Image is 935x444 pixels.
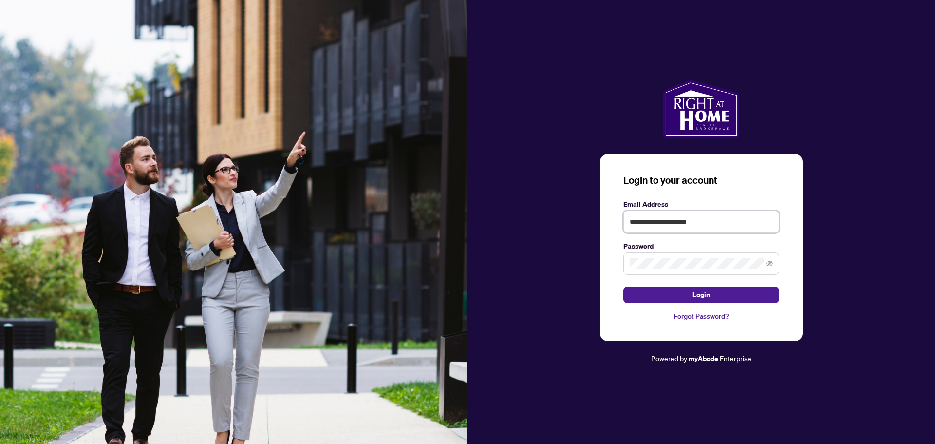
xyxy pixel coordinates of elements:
span: Enterprise [720,354,751,363]
h3: Login to your account [623,174,779,187]
label: Password [623,241,779,251]
label: Email Address [623,199,779,210]
span: eye-invisible [766,260,773,267]
a: myAbode [689,353,718,364]
a: Forgot Password? [623,311,779,322]
img: ma-logo [663,80,739,138]
span: Powered by [651,354,687,363]
button: Login [623,287,779,303]
span: Login [692,287,710,303]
